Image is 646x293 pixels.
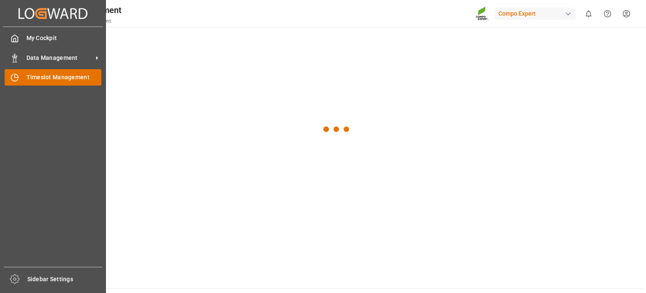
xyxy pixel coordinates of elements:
[26,54,93,62] span: Data Management
[579,4,598,23] button: show 0 new notifications
[598,4,617,23] button: Help Center
[27,275,103,284] span: Sidebar Settings
[495,5,579,22] button: Compo Expert
[26,34,102,43] span: My Cockpit
[5,69,101,86] a: Timeslot Management
[476,6,489,21] img: Screenshot%202023-09-29%20at%2010.02.21.png_1712312052.png
[495,8,576,20] div: Compo Expert
[5,30,101,46] a: My Cockpit
[26,73,102,82] span: Timeslot Management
